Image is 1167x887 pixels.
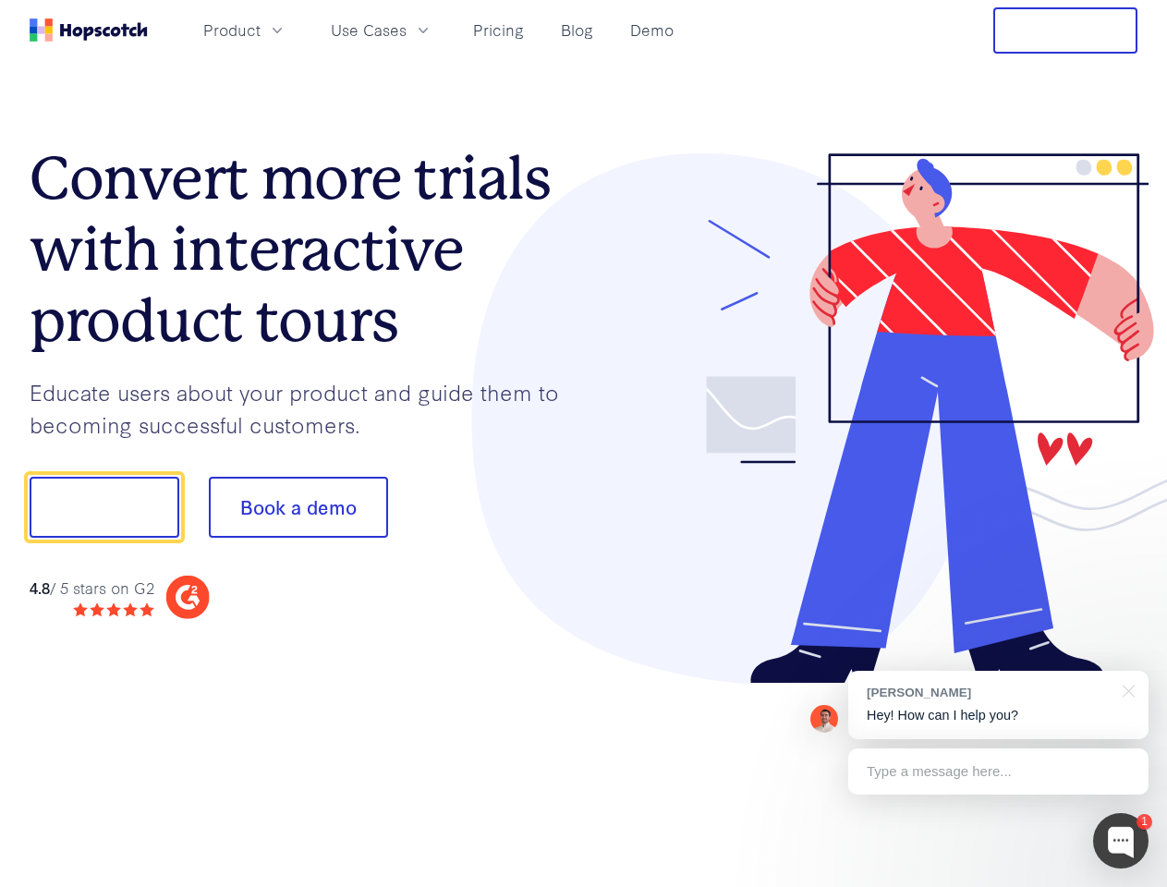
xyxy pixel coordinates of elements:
button: Product [192,15,298,45]
button: Book a demo [209,477,388,538]
span: Use Cases [331,18,407,42]
button: Use Cases [320,15,444,45]
strong: 4.8 [30,577,50,598]
a: Pricing [466,15,531,45]
a: Home [30,18,148,42]
p: Hey! How can I help you? [867,706,1130,725]
div: 1 [1137,814,1152,830]
div: Type a message here... [848,748,1149,795]
span: Product [203,18,261,42]
h1: Convert more trials with interactive product tours [30,143,584,356]
p: Educate users about your product and guide them to becoming successful customers. [30,376,584,440]
img: Mark Spera [810,705,838,733]
div: [PERSON_NAME] [867,684,1112,701]
button: Free Trial [993,7,1137,54]
button: Show me! [30,477,179,538]
a: Demo [623,15,681,45]
a: Blog [553,15,601,45]
div: / 5 stars on G2 [30,577,154,600]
